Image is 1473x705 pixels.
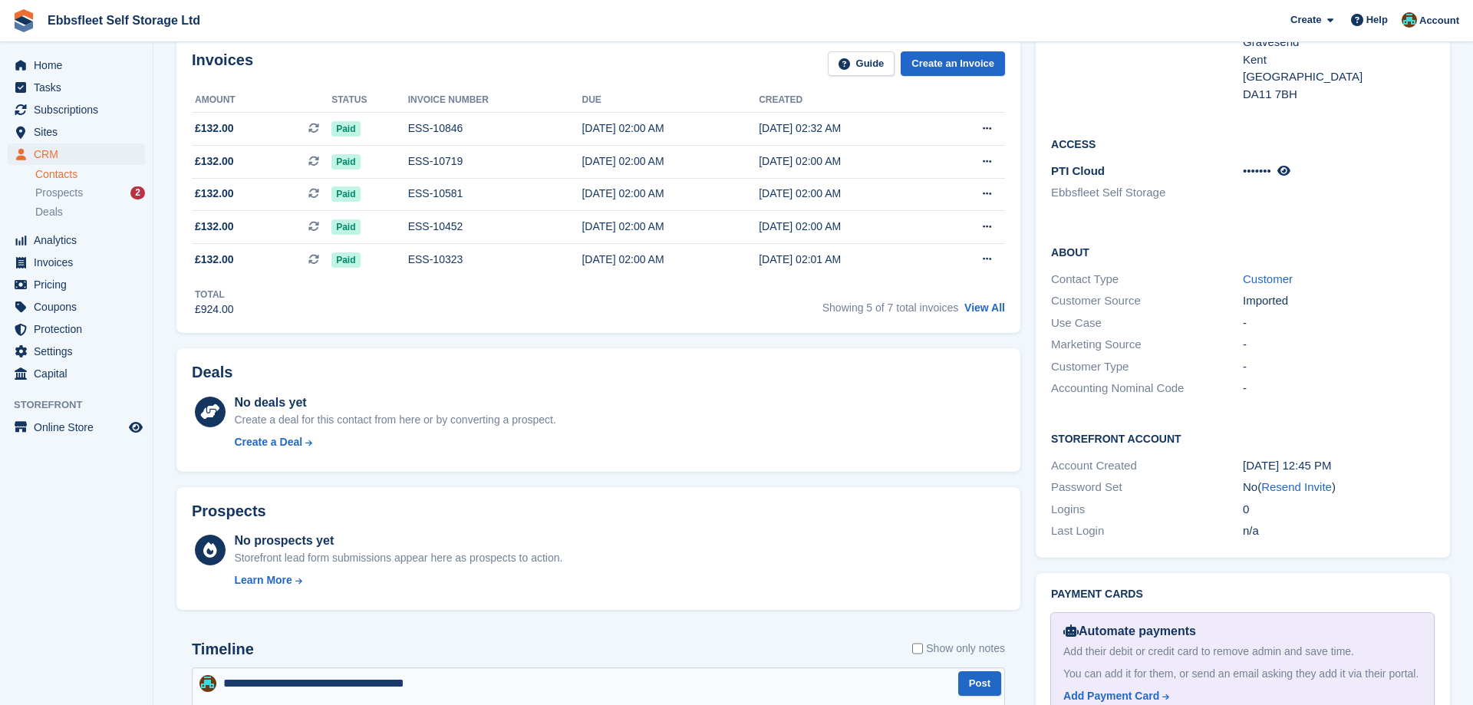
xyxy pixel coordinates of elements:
span: PTI Cloud [1051,164,1105,177]
span: £132.00 [195,186,234,202]
th: Amount [192,88,331,113]
a: menu [8,296,145,318]
span: Online Store [34,417,126,438]
div: ESS-10581 [408,186,582,202]
a: menu [8,143,145,165]
div: 2 [130,186,145,199]
span: Paid [331,252,360,268]
span: ( ) [1257,480,1336,493]
div: [DATE] 02:00 AM [582,219,759,235]
span: Paid [331,219,360,235]
div: ESS-10846 [408,120,582,137]
span: Paid [331,154,360,170]
a: menu [8,54,145,76]
div: Create a Deal [234,434,302,450]
h2: Storefront Account [1051,430,1435,446]
a: menu [8,121,145,143]
div: Automate payments [1063,622,1422,641]
div: 0 [1243,501,1435,519]
img: stora-icon-8386f47178a22dfd0bd8f6a31ec36ba5ce8667c1dd55bd0f319d3a0aa187defe.svg [12,9,35,32]
span: CRM [34,143,126,165]
a: Resend Invite [1261,480,1332,493]
div: Last Login [1051,522,1243,540]
div: Address [1051,17,1243,104]
div: [DATE] 02:00 AM [582,120,759,137]
div: - [1243,380,1435,397]
div: Logins [1051,501,1243,519]
div: [GEOGRAPHIC_DATA] [1243,68,1435,86]
h2: Access [1051,136,1435,151]
span: £132.00 [195,252,234,268]
span: Deals [35,205,63,219]
span: Showing 5 of 7 total invoices [822,301,958,314]
div: No prospects yet [234,532,562,550]
div: [DATE] 02:00 AM [582,252,759,268]
h2: About [1051,244,1435,259]
span: Prospects [35,186,83,200]
th: Invoice number [408,88,582,113]
div: n/a [1243,522,1435,540]
a: Learn More [234,572,562,588]
a: Guide [828,51,895,77]
span: £132.00 [195,153,234,170]
h2: Payment cards [1051,588,1435,601]
div: ESS-10323 [408,252,582,268]
span: Paid [331,186,360,202]
h2: Timeline [192,641,254,658]
span: Home [34,54,126,76]
span: Create [1290,12,1321,28]
span: ••••••• [1243,164,1271,177]
img: George Spring [1402,12,1417,28]
span: Help [1366,12,1388,28]
div: - [1243,315,1435,332]
div: - [1243,358,1435,376]
span: Account [1419,13,1459,28]
div: ESS-10452 [408,219,582,235]
a: menu [8,99,145,120]
span: Paid [331,121,360,137]
a: Deals [35,204,145,220]
div: Add Payment Card [1063,688,1159,704]
label: Show only notes [912,641,1005,657]
div: Contact Type [1051,271,1243,288]
div: Storefront lead form submissions appear here as prospects to action. [234,550,562,566]
h2: Prospects [192,502,266,520]
div: Account Created [1051,457,1243,475]
div: [DATE] 12:45 PM [1243,457,1435,475]
div: Total [195,288,234,301]
a: menu [8,341,145,362]
a: menu [8,77,145,98]
div: No [1243,479,1435,496]
th: Status [331,88,408,113]
span: Settings [34,341,126,362]
div: Gravesend [1243,34,1435,51]
div: Marketing Source [1051,336,1243,354]
span: Analytics [34,229,126,251]
span: Coupons [34,296,126,318]
div: Customer Type [1051,358,1243,376]
div: [DATE] 02:00 AM [759,153,936,170]
div: ESS-10719 [408,153,582,170]
div: Kent [1243,51,1435,69]
input: Show only notes [912,641,923,657]
a: Prospects 2 [35,185,145,201]
div: [DATE] 02:00 AM [759,186,936,202]
div: Accounting Nominal Code [1051,380,1243,397]
div: DA11 7BH [1243,86,1435,104]
li: Ebbsfleet Self Storage [1051,184,1243,202]
th: Due [582,88,759,113]
a: Preview store [127,418,145,437]
span: Pricing [34,274,126,295]
a: menu [8,363,145,384]
a: menu [8,229,145,251]
button: Post [958,671,1001,697]
a: menu [8,318,145,340]
a: menu [8,417,145,438]
div: Use Case [1051,315,1243,332]
h2: Invoices [192,51,253,77]
div: No deals yet [234,394,555,412]
div: [DATE] 02:00 AM [759,219,936,235]
a: Ebbsfleet Self Storage Ltd [41,8,206,33]
a: Create an Invoice [901,51,1005,77]
span: Protection [34,318,126,340]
